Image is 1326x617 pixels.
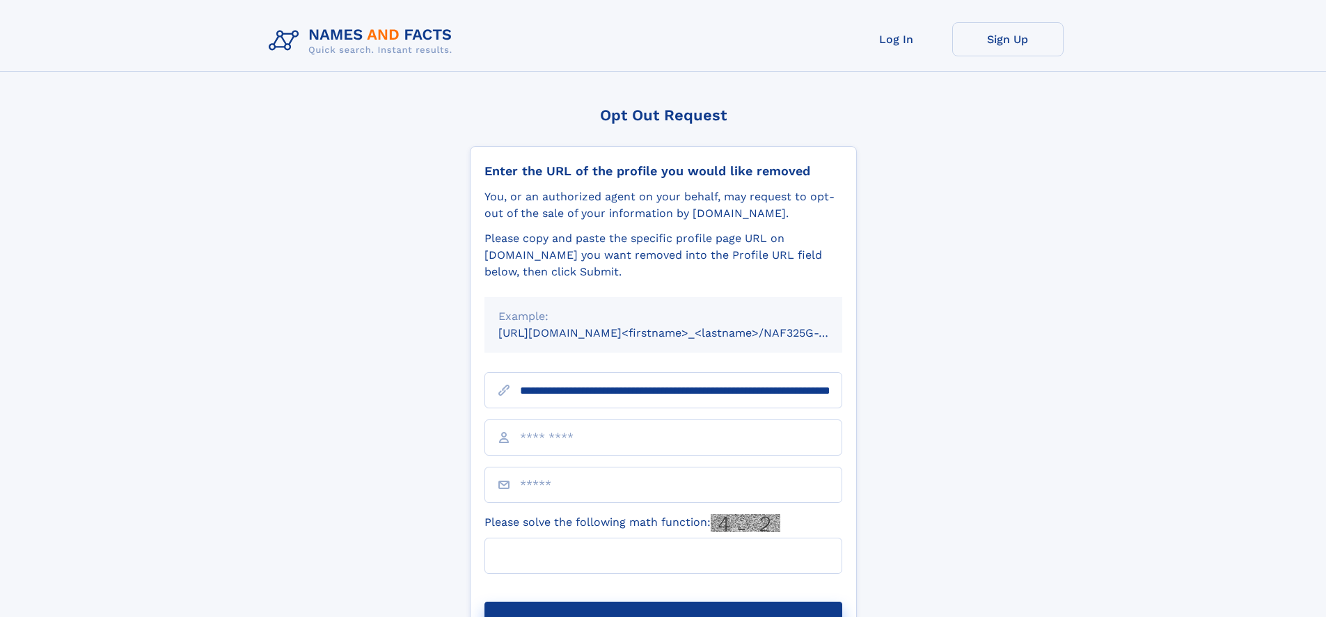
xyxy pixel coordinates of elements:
[498,326,869,339] small: [URL][DOMAIN_NAME]<firstname>_<lastname>/NAF325G-xxxxxxxx
[484,189,842,222] div: You, or an authorized agent on your behalf, may request to opt-out of the sale of your informatio...
[470,106,857,124] div: Opt Out Request
[484,514,780,532] label: Please solve the following math function:
[841,22,952,56] a: Log In
[484,163,842,179] div: Enter the URL of the profile you would like removed
[498,308,828,325] div: Example:
[263,22,464,60] img: Logo Names and Facts
[484,230,842,280] div: Please copy and paste the specific profile page URL on [DOMAIN_NAME] you want removed into the Pr...
[952,22,1064,56] a: Sign Up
